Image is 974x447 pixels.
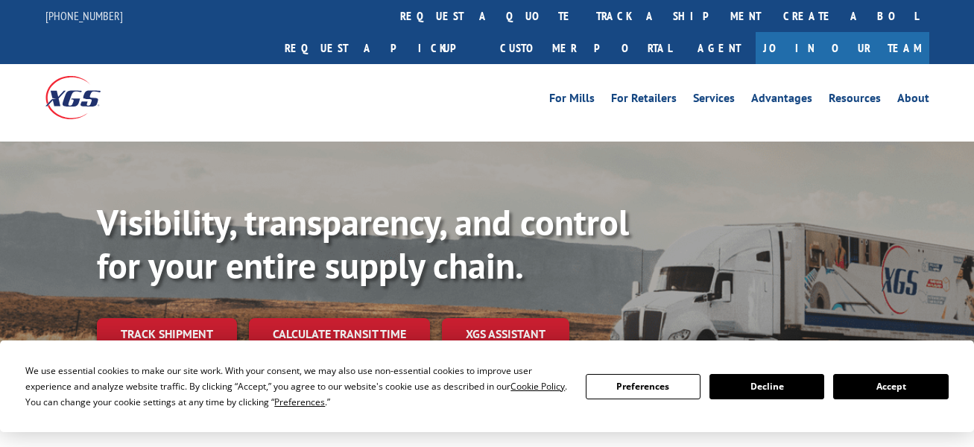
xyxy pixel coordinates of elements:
[897,92,929,109] a: About
[833,374,948,399] button: Accept
[249,318,430,350] a: Calculate transit time
[829,92,881,109] a: Resources
[510,380,565,393] span: Cookie Policy
[45,8,123,23] a: [PHONE_NUMBER]
[586,374,701,399] button: Preferences
[274,396,325,408] span: Preferences
[489,32,683,64] a: Customer Portal
[611,92,677,109] a: For Retailers
[442,318,569,350] a: XGS ASSISTANT
[25,363,567,410] div: We use essential cookies to make our site work. With your consent, we may also use non-essential ...
[97,318,237,349] a: Track shipment
[273,32,489,64] a: Request a pickup
[693,92,735,109] a: Services
[683,32,756,64] a: Agent
[549,92,595,109] a: For Mills
[709,374,824,399] button: Decline
[751,92,812,109] a: Advantages
[756,32,929,64] a: Join Our Team
[97,199,629,288] b: Visibility, transparency, and control for your entire supply chain.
